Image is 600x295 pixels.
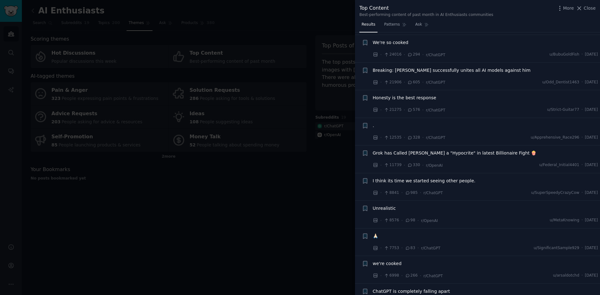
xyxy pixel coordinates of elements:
[405,190,418,196] span: 985
[373,288,450,295] a: ChatGPT is completely falling apart
[542,80,579,85] span: u/Odd_Dentist1463
[401,189,402,196] span: ·
[420,189,421,196] span: ·
[384,190,399,196] span: 8841
[582,190,583,196] span: ·
[359,12,493,18] div: Best-performing content of past month in AI Enthusiasts communities
[373,178,476,184] a: I think its time we started seeing other people.
[373,95,436,101] a: Honesty is the best response
[426,53,445,57] span: r/ChatGPT
[576,5,596,12] button: Close
[582,107,583,113] span: ·
[421,219,438,223] span: r/OpenAI
[404,107,405,113] span: ·
[417,245,419,251] span: ·
[585,218,598,223] span: [DATE]
[582,162,583,168] span: ·
[380,79,382,86] span: ·
[582,135,583,140] span: ·
[373,39,408,46] a: We're so cooked
[415,22,422,27] span: Ask
[373,67,531,74] a: Breaking: [PERSON_NAME] successfully unites all AI models against him
[404,52,405,58] span: ·
[380,217,382,224] span: ·
[582,52,583,57] span: ·
[426,80,445,85] span: r/ChatGPT
[380,134,382,141] span: ·
[423,274,443,278] span: r/ChatGPT
[407,107,420,113] span: 576
[359,4,493,12] div: Top Content
[373,150,537,156] a: Grok has Called [PERSON_NAME] a "Hypocrite" in latest Billionaire Fight 🍿
[380,107,382,113] span: ·
[373,233,378,239] a: 🙏🏻
[585,80,598,85] span: [DATE]
[384,22,400,27] span: Patterns
[585,135,598,140] span: [DATE]
[380,189,382,196] span: ·
[585,162,598,168] span: [DATE]
[426,135,445,140] span: r/ChatGPT
[553,273,579,278] span: u/arsaldotchd
[531,190,579,196] span: u/SuperSpeedyCrazyCow
[373,260,402,267] span: we're cooked
[420,273,421,279] span: ·
[407,80,420,85] span: 605
[422,134,423,141] span: ·
[407,52,420,57] span: 294
[582,245,583,251] span: ·
[422,79,423,86] span: ·
[359,20,377,32] a: Results
[384,80,401,85] span: 21906
[585,245,598,251] span: [DATE]
[584,5,596,12] span: Close
[405,273,418,278] span: 266
[539,162,579,168] span: u/Federal_Initial4401
[382,20,408,32] a: Patterns
[384,273,399,278] span: 6998
[422,107,423,113] span: ·
[422,162,423,169] span: ·
[531,135,579,140] span: u/Apprehensive_Race296
[384,52,401,57] span: 24016
[404,134,405,141] span: ·
[380,245,382,251] span: ·
[547,107,579,113] span: u/Strict-Guitar77
[426,163,443,168] span: r/OpenAI
[585,273,598,278] span: [DATE]
[534,245,579,251] span: u/SignificantSample929
[405,218,415,223] span: 98
[384,218,399,223] span: 8576
[585,52,598,57] span: [DATE]
[380,273,382,279] span: ·
[373,205,396,212] a: Unrealistic
[404,79,405,86] span: ·
[404,162,405,169] span: ·
[421,246,440,250] span: r/ChatGPT
[585,107,598,113] span: [DATE]
[563,5,574,12] span: More
[407,135,420,140] span: 328
[423,191,443,195] span: r/ChatGPT
[405,245,415,251] span: 83
[582,218,583,223] span: ·
[401,245,402,251] span: ·
[582,80,583,85] span: ·
[384,135,401,140] span: 12535
[557,5,574,12] button: More
[401,273,402,279] span: ·
[426,108,445,112] span: r/ChatGPT
[384,245,399,251] span: 7753
[549,52,579,57] span: u/BubuGoldFish
[585,190,598,196] span: [DATE]
[401,217,402,224] span: ·
[373,122,374,129] span: .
